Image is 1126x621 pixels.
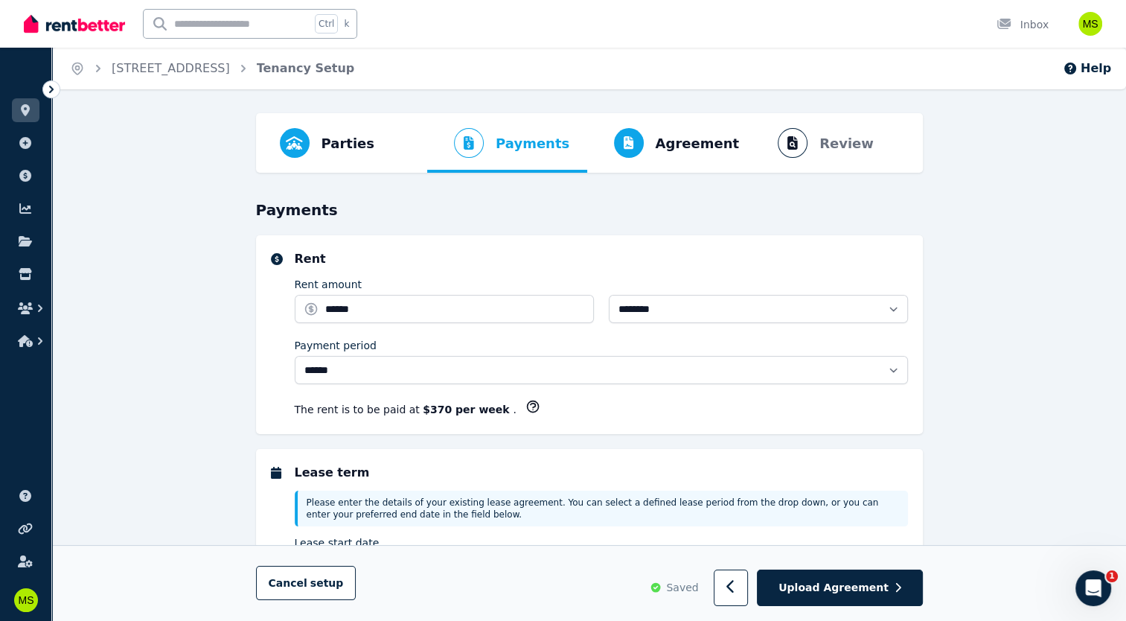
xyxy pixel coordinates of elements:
label: Payment period [295,338,377,353]
span: Review [819,133,874,154]
span: k [344,18,349,30]
button: Cancelsetup [256,567,356,601]
label: Rent amount [295,277,362,292]
span: Tenancy Setup [257,60,355,77]
span: Agreement [656,133,740,154]
p: The rent is to be paid at . [295,402,516,417]
button: Upload Agreement [757,570,922,607]
div: Inbox [997,17,1049,32]
span: Saved [666,581,698,596]
h5: Lease term [295,464,908,482]
b: $370 per week [423,404,513,415]
img: Monica Salazar [14,588,38,612]
span: Parties [322,133,374,154]
h5: Rent [295,250,908,268]
span: Cancel [269,578,344,590]
nav: Breadcrumb [52,48,372,89]
img: RentBetter [24,13,125,35]
h3: Payments [256,200,923,220]
label: Lease start date [295,535,380,550]
button: Parties [268,113,386,173]
span: 1 [1106,570,1118,582]
button: Agreement [587,113,752,173]
a: [STREET_ADDRESS] [112,61,230,75]
span: setup [310,576,344,591]
img: Monica Salazar [1078,12,1102,36]
span: Upload Agreement [778,581,889,596]
span: Ctrl [315,14,338,34]
button: Review [751,113,886,173]
nav: Progress [256,113,923,173]
iframe: Intercom live chat [1075,570,1111,606]
button: Help [1063,60,1111,77]
span: Please enter the details of your existing lease agreement. You can select a defined lease period ... [307,497,879,520]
